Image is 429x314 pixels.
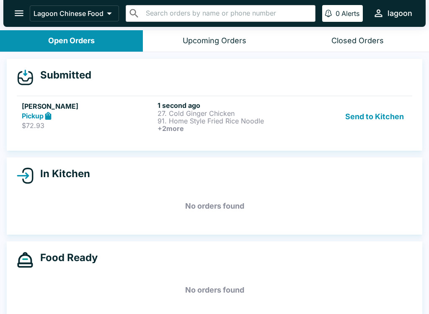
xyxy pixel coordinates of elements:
[17,96,412,137] a: [PERSON_NAME]Pickup$72.931 second ago27. Cold Ginger Chicken91. Home Style Fried Rice Noodle+2mor...
[158,110,290,117] p: 27. Cold Ginger Chicken
[370,4,416,22] button: lagoon
[158,125,290,132] h6: + 2 more
[342,101,407,132] button: Send to Kitchen
[8,3,30,24] button: open drawer
[17,191,412,221] h5: No orders found
[22,112,44,120] strong: Pickup
[34,251,98,264] h4: Food Ready
[331,36,384,46] div: Closed Orders
[22,121,154,130] p: $72.93
[158,117,290,125] p: 91. Home Style Fried Rice Noodle
[388,8,412,18] div: lagoon
[48,36,95,46] div: Open Orders
[336,9,340,18] p: 0
[34,69,91,81] h4: Submitted
[22,101,154,111] h5: [PERSON_NAME]
[143,8,312,19] input: Search orders by name or phone number
[34,9,103,18] p: Lagoon Chinese Food
[341,9,359,18] p: Alerts
[30,5,119,21] button: Lagoon Chinese Food
[158,101,290,110] h6: 1 second ago
[183,36,246,46] div: Upcoming Orders
[34,167,90,180] h4: In Kitchen
[17,275,412,305] h5: No orders found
